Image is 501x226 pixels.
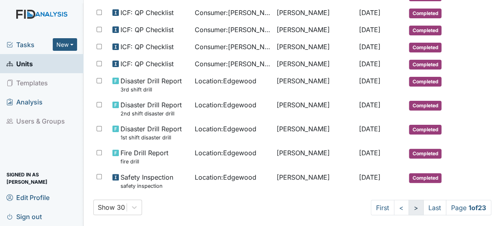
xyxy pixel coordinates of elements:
[6,57,33,70] span: Units
[194,8,270,17] span: Consumer : [PERSON_NAME]
[53,38,77,51] button: New
[120,172,173,190] span: Safety Inspection safety inspection
[6,40,53,50] a: Tasks
[6,210,42,223] span: Sign out
[273,145,355,169] td: [PERSON_NAME]
[120,134,182,141] small: 1st shift disaster drill
[6,96,43,108] span: Analysis
[120,100,182,117] span: Disaster Drill Report 2nd shift disaster drill
[194,148,256,158] span: Location : Edgewood
[273,39,355,56] td: [PERSON_NAME]
[359,60,380,68] span: [DATE]
[194,172,256,182] span: Location : Edgewood
[273,73,355,97] td: [PERSON_NAME]
[409,200,424,215] a: >
[359,26,380,34] span: [DATE]
[423,200,446,215] a: Last
[120,182,173,190] small: safety inspection
[194,42,270,52] span: Consumer : [PERSON_NAME]
[359,173,380,181] span: [DATE]
[6,191,49,204] span: Edit Profile
[359,77,380,85] span: [DATE]
[120,8,174,17] span: ICF: QP Checklist
[120,59,174,69] span: ICF: QP Checklist
[120,148,168,165] span: Fire Drill Report fire drill
[359,125,380,133] span: [DATE]
[409,60,441,70] span: Completed
[409,149,441,159] span: Completed
[120,76,182,93] span: Disaster Drill Report 3rd shift drill
[120,25,174,35] span: ICF: QP Checklist
[409,101,441,111] span: Completed
[371,200,491,215] nav: task-pagination
[194,100,256,110] span: Location : Edgewood
[371,200,394,215] a: First
[273,121,355,145] td: [PERSON_NAME]
[469,203,486,211] strong: 1 of 23
[359,43,380,51] span: [DATE]
[6,172,77,185] span: Signed in as [PERSON_NAME]
[409,9,441,18] span: Completed
[98,202,125,212] div: Show 30
[194,124,256,134] span: Location : Edgewood
[409,173,441,183] span: Completed
[120,86,182,93] small: 3rd shift drill
[446,200,491,215] span: Page
[273,97,355,121] td: [PERSON_NAME]
[273,4,355,22] td: [PERSON_NAME]
[359,9,380,17] span: [DATE]
[194,25,270,35] span: Consumer : [PERSON_NAME]
[194,59,270,69] span: Consumer : [PERSON_NAME][GEOGRAPHIC_DATA]
[273,56,355,73] td: [PERSON_NAME]
[273,169,355,193] td: [PERSON_NAME]
[409,43,441,52] span: Completed
[359,149,380,157] span: [DATE]
[120,158,168,165] small: fire drill
[409,77,441,87] span: Completed
[120,110,182,117] small: 2nd shift disaster drill
[409,26,441,35] span: Completed
[194,76,256,86] span: Location : Edgewood
[409,125,441,135] span: Completed
[120,42,174,52] span: ICF: QP Checklist
[359,101,380,109] span: [DATE]
[120,124,182,141] span: Disaster Drill Report 1st shift disaster drill
[394,200,409,215] a: <
[273,22,355,39] td: [PERSON_NAME]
